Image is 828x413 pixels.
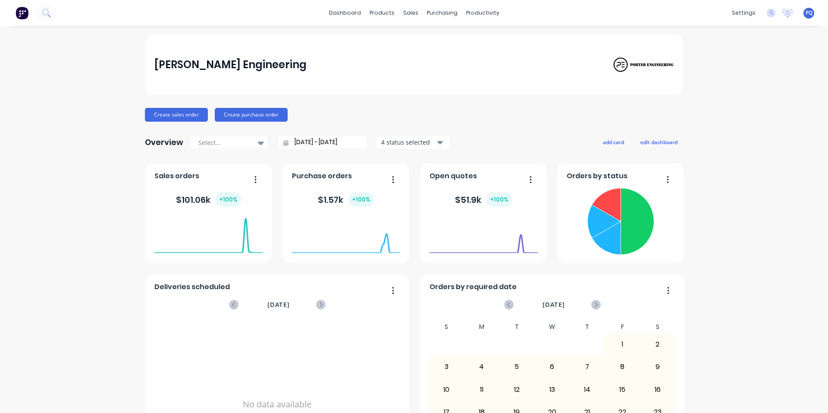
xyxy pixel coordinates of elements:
div: 6 [535,356,569,378]
span: Deliveries scheduled [154,282,230,292]
div: M [464,321,499,333]
div: + 100 % [216,192,241,207]
button: add card [597,136,630,148]
div: 1 [605,334,640,355]
div: 13 [535,379,569,400]
button: 4 status selected [376,136,450,149]
div: purchasing [423,6,462,19]
div: Overview [145,134,183,151]
div: 3 [430,356,464,378]
div: sales [399,6,423,19]
div: 4 status selected [381,138,436,147]
div: 15 [605,379,640,400]
div: T [570,321,605,333]
img: Factory [16,6,28,19]
div: 14 [570,379,605,400]
div: 7 [570,356,605,378]
div: F [605,321,640,333]
span: Purchase orders [292,171,352,181]
div: 5 [500,356,534,378]
button: Create purchase order [215,108,288,122]
span: Sales orders [154,171,199,181]
a: dashboard [325,6,365,19]
div: 10 [430,379,464,400]
div: 2 [640,334,675,355]
div: 9 [640,356,675,378]
img: Porter Engineering [613,57,674,73]
span: PQ [806,9,812,17]
div: [PERSON_NAME] Engineering [154,56,307,73]
span: [DATE] [267,300,290,309]
div: productivity [462,6,504,19]
div: 11 [464,379,499,400]
div: 4 [464,356,499,378]
div: $ 1.57k [318,192,374,207]
div: W [534,321,570,333]
div: 16 [640,379,675,400]
span: Orders by status [567,171,627,181]
div: products [365,6,399,19]
div: S [429,321,464,333]
div: + 100 % [486,192,512,207]
div: 12 [500,379,534,400]
span: Open quotes [430,171,477,181]
div: $ 101.06k [176,192,241,207]
div: 8 [605,356,640,378]
div: S [640,321,675,333]
div: + 100 % [348,192,374,207]
button: edit dashboard [635,136,683,148]
div: $ 51.9k [455,192,512,207]
div: T [499,321,535,333]
div: settings [728,6,760,19]
span: [DATE] [543,300,565,309]
button: Create sales order [145,108,208,122]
